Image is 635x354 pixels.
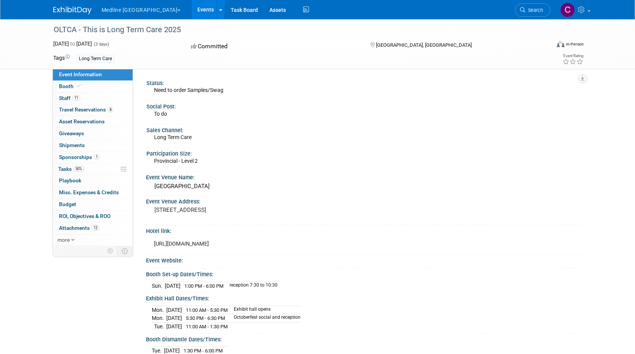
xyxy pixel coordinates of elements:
[152,314,166,323] td: Mon.
[53,41,92,47] span: [DATE] [DATE]
[152,180,576,192] div: [GEOGRAPHIC_DATA]
[186,307,228,313] span: 11:00 AM - 5:30 PM
[154,87,223,93] span: Need to order Samples/Swag
[69,41,76,47] span: to
[93,42,109,47] span: (3 days)
[505,40,584,51] div: Event Format
[557,41,564,47] img: Format-Inperson.png
[53,152,133,163] a: Sponsorships1
[59,107,113,113] span: Travel Reservations
[53,116,133,128] a: Asset Reservations
[146,269,582,278] div: Booth Set-up Dates/Times:
[146,125,579,134] div: Sales Channel:
[154,158,198,164] span: Provincial - Level 2
[53,81,133,92] a: Booth
[59,71,102,77] span: Event Information
[53,7,92,14] img: ExhibitDay
[59,130,84,136] span: Giveaways
[152,323,166,331] td: Tue.
[525,7,543,13] span: Search
[146,334,582,343] div: Booth Dismantle Dates/Times:
[186,324,228,329] span: 11:00 AM - 1:30 PM
[154,206,319,213] pre: [STREET_ADDRESS]
[566,41,584,47] div: In-Person
[154,134,192,140] span: Long Term Care
[74,166,84,172] span: 50%
[189,40,358,53] div: Committed
[51,23,539,37] div: OLTCA - This is Long Term Care 2025
[59,213,110,219] span: ROI, Objectives & ROO
[53,175,133,187] a: Playbook
[146,293,582,302] div: Exhibit Hall Dates/Times:
[58,166,84,172] span: Tasks
[59,95,80,101] span: Staff
[563,54,583,58] div: Event Rating
[59,201,76,207] span: Budget
[59,177,81,184] span: Playbook
[184,283,223,289] span: 1:00 PM - 6:00 PM
[53,211,133,222] a: ROI, Objectives & ROO
[152,306,166,314] td: Mon.
[77,55,114,63] div: Long Term Care
[59,225,99,231] span: Attachments
[146,77,579,87] div: Status:
[59,142,85,148] span: Shipments
[108,107,113,113] span: 8
[184,348,223,354] span: 1:30 PM - 6:00 PM
[117,246,133,256] td: Toggle Event Tabs
[104,246,117,256] td: Personalize Event Tab Strip
[146,225,582,235] div: Hotel link:
[59,189,119,195] span: Misc. Expenses & Credits
[53,234,133,246] a: more
[515,3,550,17] a: Search
[165,282,180,290] td: [DATE]
[59,154,100,160] span: Sponsorships
[229,314,300,323] td: Octoberfest social and reception
[152,282,165,290] td: Sun.
[53,223,133,234] a: Attachments12
[72,95,80,101] span: 11
[376,42,472,48] span: [GEOGRAPHIC_DATA], [GEOGRAPHIC_DATA]
[53,128,133,139] a: Giveaways
[59,83,82,89] span: Booth
[146,255,582,264] div: Event Website:
[166,306,182,314] td: [DATE]
[53,164,133,175] a: Tasks50%
[53,140,133,151] a: Shipments
[53,54,70,63] td: Tags
[560,3,575,17] img: Camille Ramin
[166,314,182,323] td: [DATE]
[94,154,100,160] span: 1
[229,306,300,314] td: Exhibit hall opens
[146,172,582,181] div: Event Venue Name:
[146,101,579,110] div: Social Post:
[57,237,70,243] span: more
[59,118,105,125] span: Asset Reservations
[92,225,99,231] span: 12
[225,282,277,290] td: reception 7:30 to 10:30
[53,187,133,198] a: Misc. Expenses & Credits
[154,111,167,117] span: To do
[146,196,582,205] div: Event Venue Address:
[186,315,225,321] span: 5:30 PM - 6:30 PM
[53,93,133,104] a: Staff11
[149,236,497,252] div: [URL][DOMAIN_NAME]
[166,323,182,331] td: [DATE]
[53,69,133,80] a: Event Information
[77,84,81,88] i: Booth reservation complete
[146,148,579,157] div: Participation Size:
[53,104,133,116] a: Travel Reservations8
[53,199,133,210] a: Budget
